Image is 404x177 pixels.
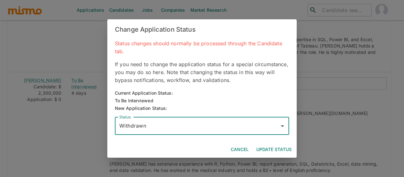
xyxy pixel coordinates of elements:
div: To Be Interviewed [115,97,173,104]
div: Current Application Status: [115,89,173,97]
button: Update Status [254,144,294,155]
button: Cancel [228,144,251,155]
span: Status changes should normally be processed through the Candidate tab. [115,40,282,54]
button: Open [278,122,287,130]
label: Status [119,114,131,120]
span: If you need to change the application status for a special circumstance, you may do so here. Note... [115,61,288,83]
h2: Change Application Status [107,19,297,40]
div: New Application Status: [115,104,289,112]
